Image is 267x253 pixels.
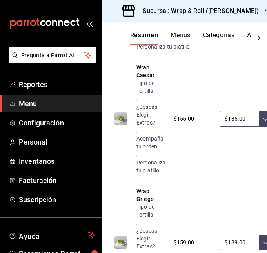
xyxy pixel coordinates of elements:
span: Suscripción [19,194,95,205]
div: navigation tabs [130,31,251,45]
img: Preview [114,112,127,125]
span: Facturación [19,175,95,186]
span: $159.00 [174,239,194,247]
button: Personaliza tu platillo [136,43,190,51]
button: Pregunta a Parrot AI [9,47,96,63]
h3: Sucursal: Wrap & Roll ([PERSON_NAME]) [136,6,259,16]
button: Wrap Griego [136,187,166,203]
span: Pregunta a Parrot AI [21,51,84,60]
button: open_drawer_menu [86,20,93,27]
input: Sin ajuste [220,235,259,250]
a: Pregunta a Parrot AI [5,57,96,65]
div: , , , [136,79,166,174]
button: Acompaña tu orden [136,135,166,150]
button: Tipo de Tortilla [136,79,166,95]
span: $155.00 [174,115,194,123]
img: Preview [114,236,127,249]
span: Ayuda [19,230,85,240]
button: Resumen [130,31,158,45]
button: Tipo de Tortilla [136,203,166,219]
span: Configuración [19,117,95,128]
button: Categorías [203,31,235,45]
span: Reportes [19,79,95,90]
button: Menús [171,31,190,45]
button: Personaliza tu platillo [136,159,166,174]
button: ¿Deseas Elegir Extras? [136,103,166,127]
span: Inventarios [19,156,95,166]
span: Personal [19,137,95,147]
span: Menú [19,98,95,109]
button: Wrap Caesar [136,63,166,79]
button: ¿Deseas Elegir Extras? [136,227,166,250]
input: Sin ajuste [220,111,259,127]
